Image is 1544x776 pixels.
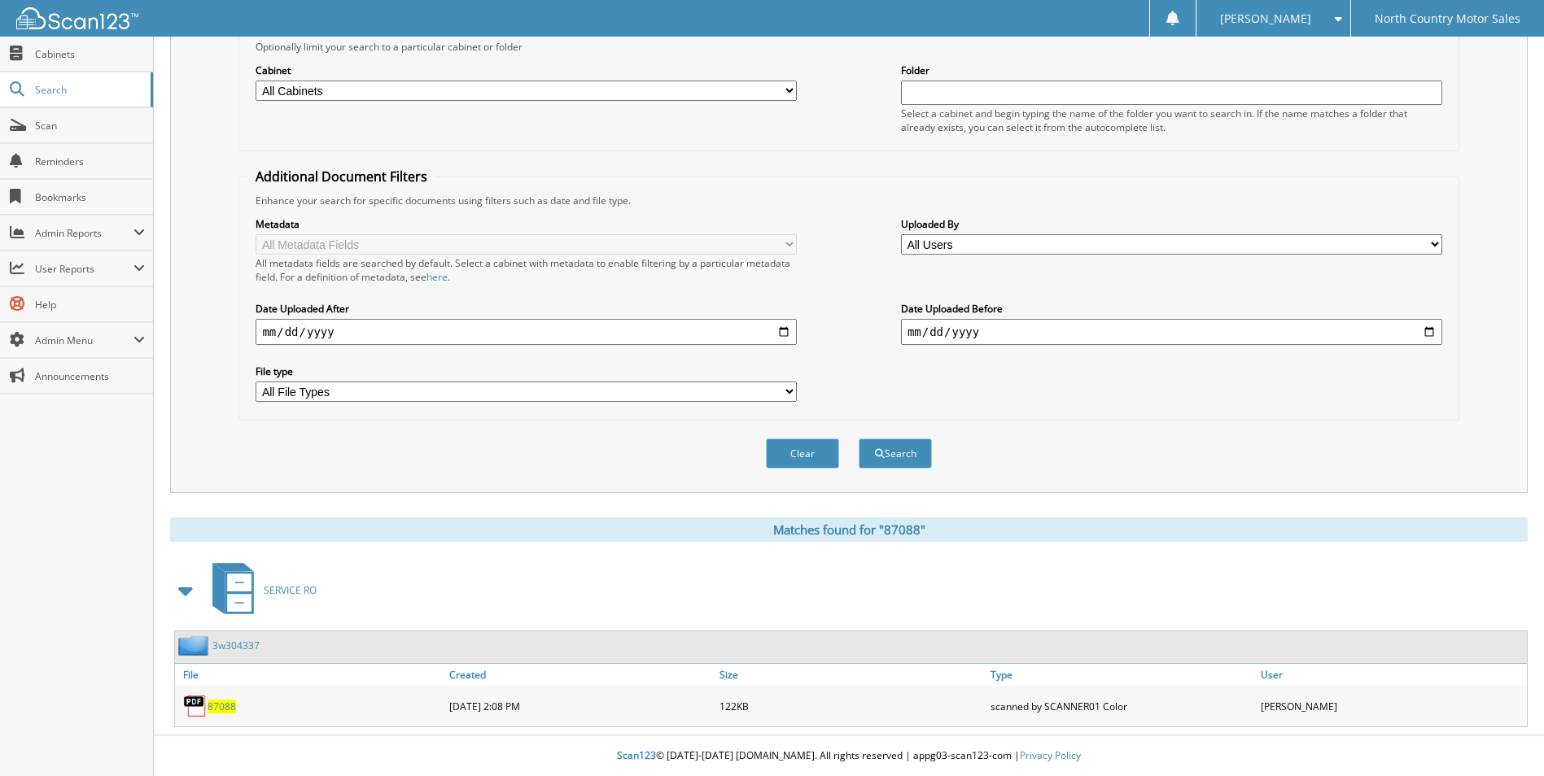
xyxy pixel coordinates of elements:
span: Admin Reports [35,226,133,240]
input: start [256,319,797,345]
span: North Country Motor Sales [1375,14,1520,24]
a: SERVICE RO [203,558,317,622]
label: Uploaded By [901,217,1442,231]
span: Announcements [35,369,145,383]
a: File [175,664,445,686]
div: [DATE] 2:08 PM [445,690,715,722]
img: PDF.png [183,694,208,718]
label: Folder [901,63,1442,77]
img: scan123-logo-white.svg [16,7,138,29]
span: Bookmarks [35,190,145,204]
span: [PERSON_NAME] [1220,14,1311,24]
label: Metadata [256,217,797,231]
a: Privacy Policy [1020,748,1081,762]
span: Reminders [35,155,145,168]
div: [PERSON_NAME] [1257,690,1527,722]
label: Cabinet [256,63,797,77]
a: Type [986,664,1257,686]
a: here [426,270,448,284]
div: © [DATE]-[DATE] [DOMAIN_NAME]. All rights reserved | appg03-scan123-com | [154,736,1544,776]
div: Enhance your search for specific documents using filters such as date and file type. [247,194,1450,207]
div: Optionally limit your search to a particular cabinet or folder [247,40,1450,54]
legend: Additional Document Filters [247,168,435,185]
span: Admin Menu [35,334,133,347]
a: 3w304337 [212,639,260,652]
span: Scan [35,119,145,133]
button: Clear [766,438,839,469]
button: Search [859,438,932,469]
div: Select a cabinet and begin typing the name of the folder you want to search in. If the name match... [901,107,1442,134]
div: 122KB [715,690,986,722]
div: Matches found for "87088" [170,517,1528,542]
a: Size [715,664,986,686]
span: SERVICE RO [264,583,317,597]
a: User [1257,664,1527,686]
input: end [901,319,1442,345]
iframe: Chat Widget [1463,698,1544,776]
div: All metadata fields are searched by default. Select a cabinet with metadata to enable filtering b... [256,256,797,284]
label: File type [256,364,797,378]
span: Scan123 [617,748,656,762]
span: Help [35,298,145,312]
a: 87088 [208,700,236,713]
label: Date Uploaded Before [901,302,1442,316]
div: scanned by SCANNER01 Color [986,690,1257,722]
img: folder2.png [178,635,212,656]
span: User Reports [35,262,133,276]
span: Cabinets [35,47,145,61]
span: Search [35,83,142,97]
a: Created [445,664,715,686]
label: Date Uploaded After [256,302,797,316]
